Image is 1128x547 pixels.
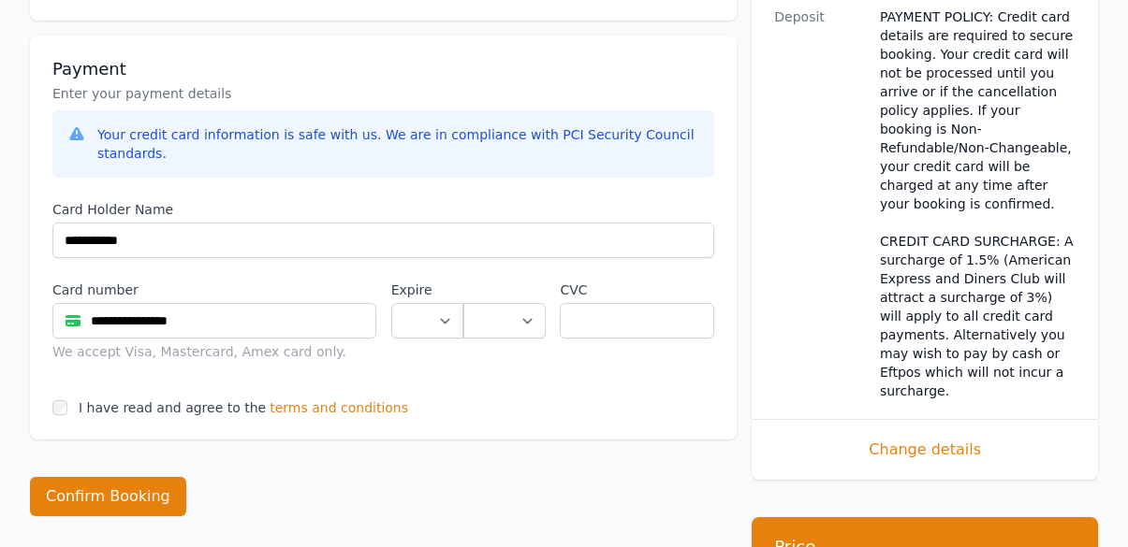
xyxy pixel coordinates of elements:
label: Expire [391,281,463,299]
label: I have read and agree to the [79,400,266,415]
button: Confirm Booking [30,477,186,516]
p: Enter your payment details [52,84,714,103]
div: We accept Visa, Mastercard, Amex card only. [52,342,376,361]
label: CVC [560,281,714,299]
span: Change details [774,439,1076,461]
label: Card number [52,281,376,299]
label: . [463,281,546,299]
label: Card Holder Name [52,200,714,219]
span: terms and conditions [270,398,408,417]
div: Your credit card information is safe with us. We are in compliance with PCI Security Council stan... [97,125,699,163]
h3: Payment [52,58,714,80]
dt: Deposit [774,7,865,400]
dd: PAYMENT POLICY: Credit card details are required to secure booking. Your credit card will not be ... [880,7,1076,400]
